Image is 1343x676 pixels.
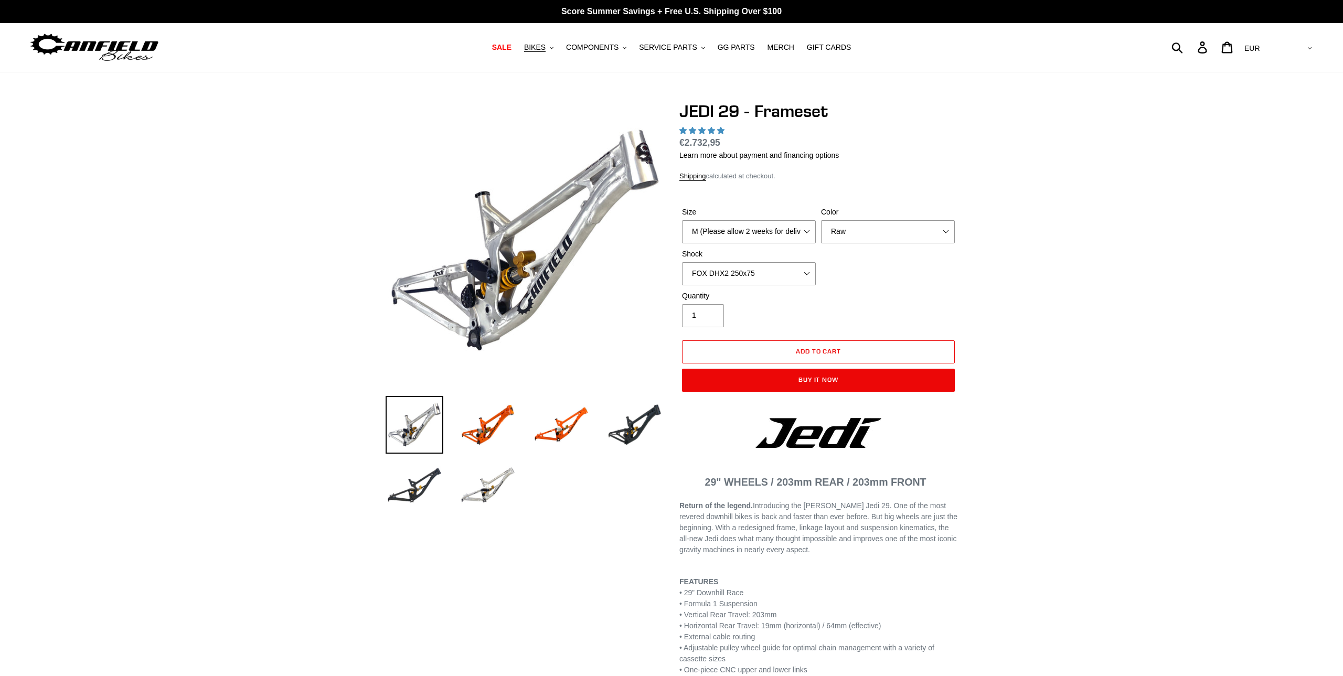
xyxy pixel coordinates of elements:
a: Shipping [679,172,706,181]
h1: JEDI 29 - Frameset [679,101,957,121]
b: FEATURES [679,577,718,586]
span: GG PARTS [718,43,755,52]
span: Introducing the [PERSON_NAME] Jedi 29. One of the most revered downhill bikes is back and faster ... [679,501,957,554]
img: Load image into Gallery viewer, JEDI 29 - Frameset [606,396,664,454]
button: Buy it now [682,369,955,392]
span: • Adjustable pulley wheel guide for optimal chain management with a variety of cassette sizes [679,643,934,663]
label: Color [821,207,955,218]
img: Load image into Gallery viewer, JEDI 29 - Frameset [386,457,443,514]
label: Size [682,207,816,218]
a: GG PARTS [712,40,760,55]
label: Shock [682,249,816,260]
img: JEDI 29 - Frameset [388,103,662,377]
b: Return of the legend. [679,501,753,510]
span: • One-piece CNC upper and lower links [679,666,807,674]
label: Quantity [682,291,816,302]
button: SERVICE PARTS [634,40,710,55]
span: COMPONENTS [566,43,619,52]
span: • Formula 1 Suspension [679,599,758,608]
img: Load image into Gallery viewer, JEDI 29 - Frameset [386,396,443,454]
span: • External cable routing [679,632,755,641]
span: • Vertical Rear Travel: 203mm • Horizontal Rear Travel: 19mm (horizontal) / 64mm (effective) [679,610,881,630]
button: COMPONENTS [561,40,632,55]
span: 29" WHEELS / 203mm REAR / 203mm FRONT [705,476,926,488]
img: Canfield Bikes [29,31,160,64]
img: Load image into Gallery viewer, JEDI 29 - Frameset [459,457,517,514]
input: Search [1177,36,1204,59]
img: Load image into Gallery viewer, JEDI 29 - Frameset [532,396,590,454]
span: • 29” Downhill Race [679,588,743,597]
span: MERCH [768,43,794,52]
span: GIFT CARDS [807,43,851,52]
button: Add to cart [682,340,955,363]
span: 5.00 stars [679,126,727,135]
img: Load image into Gallery viewer, JEDI 29 - Frameset [459,396,517,454]
span: BIKES [524,43,546,52]
a: SALE [487,40,517,55]
a: GIFT CARDS [802,40,857,55]
span: Add to cart [796,347,841,355]
span: €2.732,95 [679,137,720,148]
a: Learn more about payment and financing options [679,151,839,159]
span: SERVICE PARTS [639,43,697,52]
button: BIKES [519,40,559,55]
a: MERCH [762,40,800,55]
span: SALE [492,43,511,52]
div: calculated at checkout. [679,171,957,181]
